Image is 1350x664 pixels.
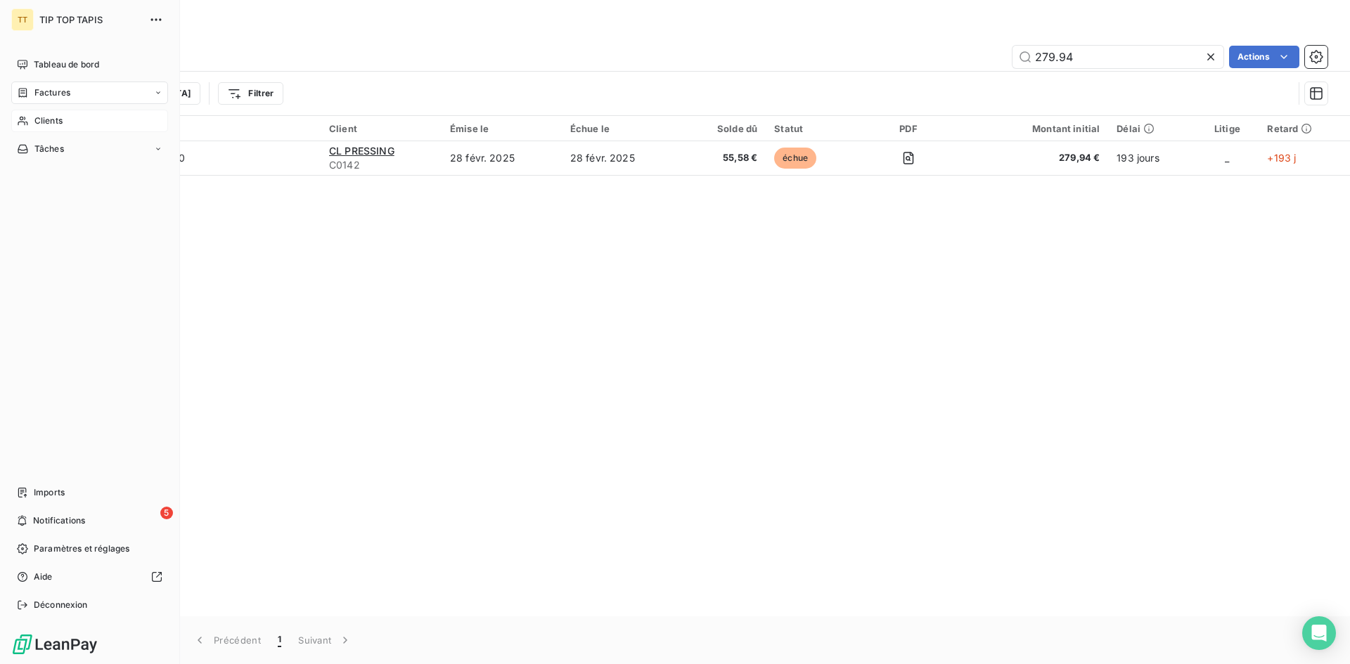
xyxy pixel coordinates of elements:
span: Tâches [34,143,64,155]
div: Émise le [450,123,553,134]
td: 193 jours [1108,141,1195,175]
span: 5 [160,507,173,519]
span: 1 [278,633,281,647]
button: Filtrer [218,82,283,105]
span: _ [1225,152,1229,164]
div: Retard [1267,123,1342,134]
div: Délai [1117,123,1187,134]
span: Notifications [33,514,85,527]
span: 55,58 € [690,151,758,165]
div: Statut [774,123,849,134]
div: Client [329,123,433,134]
button: Actions [1229,46,1299,68]
div: PDF [866,123,951,134]
span: Clients [34,115,63,127]
span: C0142 [329,158,433,172]
span: Factures [34,86,70,99]
button: Précédent [184,625,269,655]
span: Paramètres et réglages [34,542,129,555]
td: 28 févr. 2025 [562,141,682,175]
td: 28 févr. 2025 [442,141,562,175]
img: Logo LeanPay [11,633,98,656]
div: Montant initial [967,123,1100,134]
a: Aide [11,566,168,588]
div: Échue le [570,123,674,134]
span: Déconnexion [34,599,88,611]
div: Open Intercom Messenger [1302,616,1336,650]
span: échue [774,148,816,169]
div: TT [11,8,34,31]
input: Rechercher [1012,46,1223,68]
div: Solde dû [690,123,758,134]
span: TIP TOP TAPIS [39,14,141,25]
span: Aide [34,571,53,583]
span: 279,94 € [967,151,1100,165]
span: CL PRESSING [329,145,394,157]
div: Litige [1204,123,1251,134]
span: Imports [34,486,65,499]
span: Tableau de bord [34,58,99,71]
button: 1 [269,625,290,655]
span: +193 j [1267,152,1296,164]
button: Suivant [290,625,361,655]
